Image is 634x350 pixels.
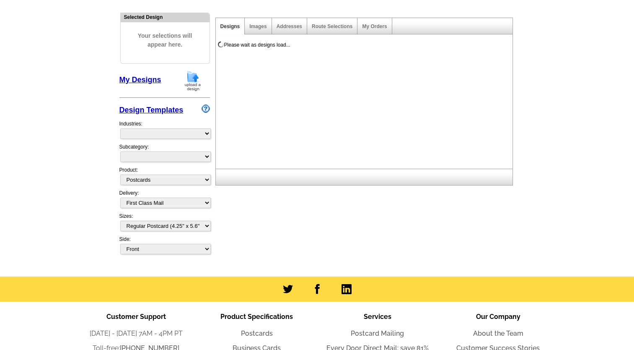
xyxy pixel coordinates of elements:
[119,106,184,114] a: Design Templates
[119,143,210,166] div: Subcategory:
[106,313,166,321] span: Customer Support
[249,24,267,29] a: Images
[224,41,290,49] div: Please wait as designs load...
[364,313,391,321] span: Services
[476,313,520,321] span: Our Company
[220,24,240,29] a: Designs
[277,24,302,29] a: Addresses
[121,13,210,21] div: Selected Design
[119,189,210,212] div: Delivery:
[119,235,210,255] div: Side:
[241,329,273,337] a: Postcards
[76,329,197,339] li: [DATE] - [DATE] 7AM - 4PM PT
[312,24,352,29] a: Route Selections
[473,329,523,337] a: About the Team
[127,23,203,57] span: Your selections will appear here.
[362,24,387,29] a: My Orders
[119,212,210,235] div: Sizes:
[119,76,161,84] a: My Designs
[119,166,210,189] div: Product:
[202,104,210,113] img: design-wizard-help-icon.png
[119,116,210,143] div: Industries:
[220,313,293,321] span: Product Specifications
[182,70,204,91] img: upload-design
[217,41,224,48] img: loading...
[351,329,404,337] a: Postcard Mailing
